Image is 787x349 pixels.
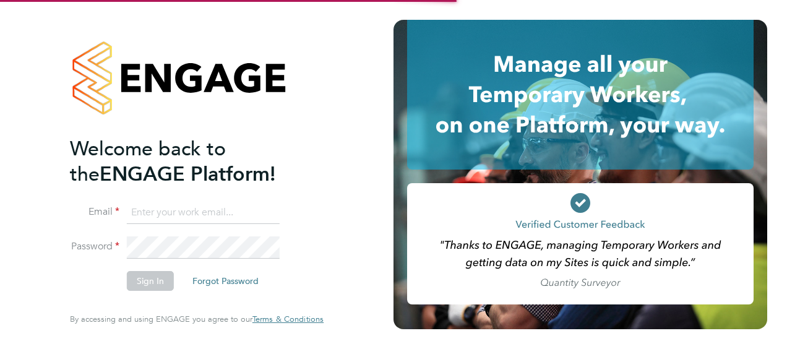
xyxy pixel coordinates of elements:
input: Enter your work email... [127,202,280,224]
button: Forgot Password [183,271,269,291]
label: Password [70,240,119,253]
label: Email [70,205,119,218]
button: Sign In [127,271,174,291]
span: Welcome back to the [70,137,226,186]
a: Terms & Conditions [252,314,324,324]
h2: ENGAGE Platform! [70,136,311,187]
span: By accessing and using ENGAGE you agree to our [70,314,324,324]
